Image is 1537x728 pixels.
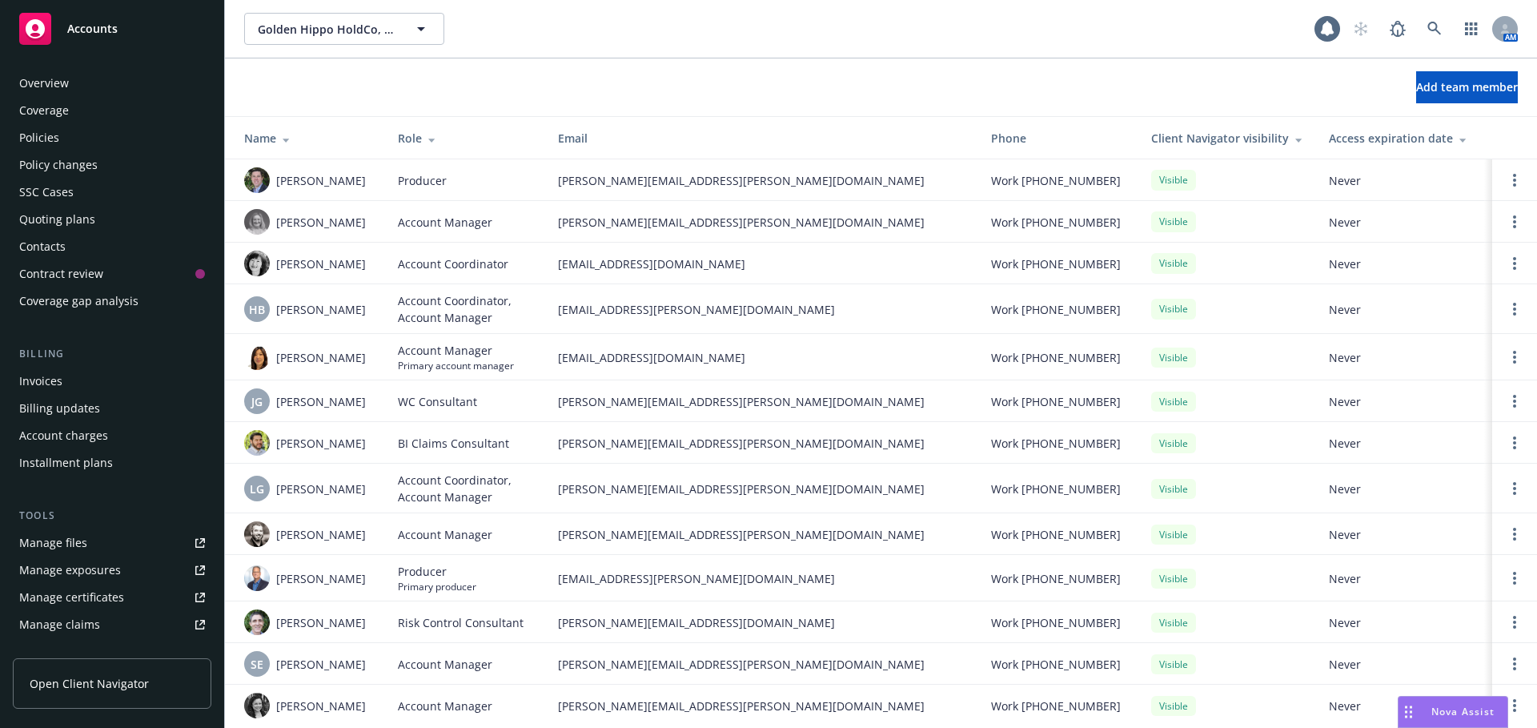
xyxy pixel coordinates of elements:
[1505,348,1524,367] a: Open options
[1505,254,1524,273] a: Open options
[558,349,965,366] span: [EMAIL_ADDRESS][DOMAIN_NAME]
[19,152,98,178] div: Policy changes
[244,609,270,635] img: photo
[558,526,965,543] span: [PERSON_NAME][EMAIL_ADDRESS][PERSON_NAME][DOMAIN_NAME]
[13,98,211,123] a: Coverage
[1151,525,1196,545] div: Visible
[13,70,211,96] a: Overview
[398,698,492,714] span: Account Manager
[991,481,1121,497] span: Work [PHONE_NUMBER]
[276,301,366,318] span: [PERSON_NAME]
[19,450,113,476] div: Installment plans
[13,234,211,259] a: Contacts
[398,563,476,580] span: Producer
[13,6,211,51] a: Accounts
[30,675,149,692] span: Open Client Navigator
[558,570,965,587] span: [EMAIL_ADDRESS][PERSON_NAME][DOMAIN_NAME]
[19,98,69,123] div: Coverage
[1151,299,1196,319] div: Visible
[244,251,270,276] img: photo
[1329,172,1479,189] span: Never
[1151,654,1196,674] div: Visible
[991,656,1121,673] span: Work [PHONE_NUMBER]
[13,288,211,314] a: Coverage gap analysis
[244,130,372,147] div: Name
[276,393,366,410] span: [PERSON_NAME]
[1329,526,1479,543] span: Never
[1505,392,1524,411] a: Open options
[1416,71,1518,103] button: Add team member
[244,565,270,591] img: photo
[1151,569,1196,589] div: Visible
[1151,433,1196,453] div: Visible
[991,130,1126,147] div: Phone
[991,214,1121,231] span: Work [PHONE_NUMBER]
[1505,171,1524,190] a: Open options
[398,526,492,543] span: Account Manager
[13,450,211,476] a: Installment plans
[276,698,366,714] span: [PERSON_NAME]
[19,396,100,421] div: Billing updates
[244,693,270,718] img: photo
[13,207,211,232] a: Quoting plans
[1455,13,1487,45] a: Switch app
[276,172,366,189] span: [PERSON_NAME]
[19,70,69,96] div: Overview
[398,342,514,359] span: Account Manager
[1419,13,1451,45] a: Search
[13,346,211,362] div: Billing
[558,393,965,410] span: [PERSON_NAME][EMAIL_ADDRESS][PERSON_NAME][DOMAIN_NAME]
[1505,212,1524,231] a: Open options
[1329,481,1479,497] span: Never
[276,656,366,673] span: [PERSON_NAME]
[1151,479,1196,499] div: Visible
[19,234,66,259] div: Contacts
[19,368,62,394] div: Invoices
[244,209,270,235] img: photo
[398,172,447,189] span: Producer
[13,125,211,151] a: Policies
[19,639,94,665] div: Manage BORs
[67,22,118,35] span: Accounts
[558,435,965,452] span: [PERSON_NAME][EMAIL_ADDRESS][PERSON_NAME][DOMAIN_NAME]
[1329,656,1479,673] span: Never
[1151,211,1196,231] div: Visible
[1505,696,1524,715] a: Open options
[398,614,524,631] span: Risk Control Consultant
[558,214,965,231] span: [PERSON_NAME][EMAIL_ADDRESS][PERSON_NAME][DOMAIN_NAME]
[558,172,965,189] span: [PERSON_NAME][EMAIL_ADDRESS][PERSON_NAME][DOMAIN_NAME]
[13,508,211,524] div: Tools
[1505,654,1524,674] a: Open options
[398,656,492,673] span: Account Manager
[1329,570,1479,587] span: Never
[1329,255,1479,272] span: Never
[19,125,59,151] div: Policies
[13,179,211,205] a: SSC Cases
[13,612,211,638] a: Manage claims
[251,393,263,410] span: JG
[398,580,476,593] span: Primary producer
[13,557,211,583] a: Manage exposures
[1398,696,1508,728] button: Nova Assist
[1151,696,1196,716] div: Visible
[13,530,211,556] a: Manage files
[276,570,366,587] span: [PERSON_NAME]
[276,614,366,631] span: [PERSON_NAME]
[1431,705,1495,718] span: Nova Assist
[991,349,1121,366] span: Work [PHONE_NUMBER]
[1151,392,1196,412] div: Visible
[991,570,1121,587] span: Work [PHONE_NUMBER]
[276,214,366,231] span: [PERSON_NAME]
[1382,13,1414,45] a: Report a Bug
[991,614,1121,631] span: Work [PHONE_NUMBER]
[276,526,366,543] span: [PERSON_NAME]
[19,530,87,556] div: Manage files
[13,639,211,665] a: Manage BORs
[1505,479,1524,498] a: Open options
[276,349,366,366] span: [PERSON_NAME]
[398,255,508,272] span: Account Coordinator
[398,214,492,231] span: Account Manager
[19,261,103,287] div: Contract review
[13,396,211,421] a: Billing updates
[1329,698,1479,714] span: Never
